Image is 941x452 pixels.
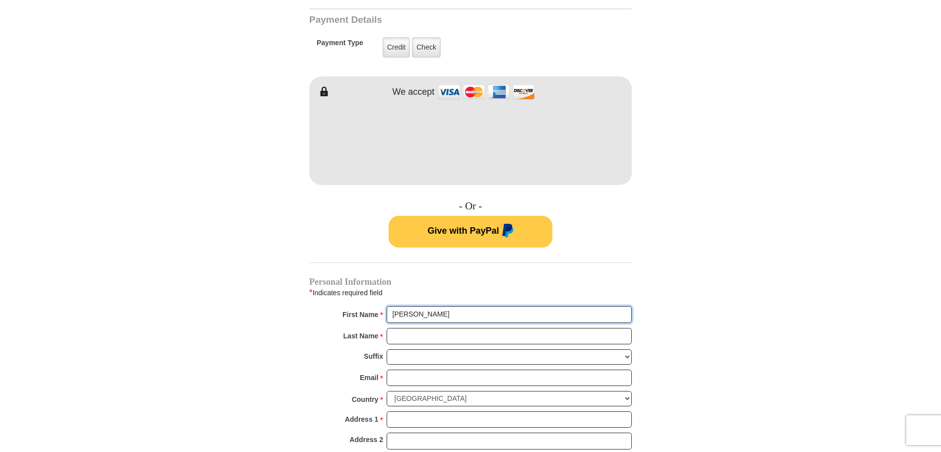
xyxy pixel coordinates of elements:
button: Give with PayPal [389,216,552,248]
img: paypal [499,224,514,240]
strong: First Name [342,308,378,322]
h3: Payment Details [309,14,562,26]
h4: - Or - [309,200,632,212]
img: credit cards accepted [437,81,536,103]
h4: We accept [393,87,435,98]
h4: Personal Information [309,278,632,286]
strong: Email [360,371,378,385]
label: Credit [383,37,410,58]
strong: Address 1 [345,412,379,426]
strong: Last Name [343,329,379,343]
strong: Address 2 [349,433,383,447]
strong: Suffix [364,349,383,363]
span: Give with PayPal [427,226,499,236]
strong: Country [352,392,379,406]
label: Check [412,37,441,58]
div: Indicates required field [309,286,632,299]
h5: Payment Type [317,39,363,52]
